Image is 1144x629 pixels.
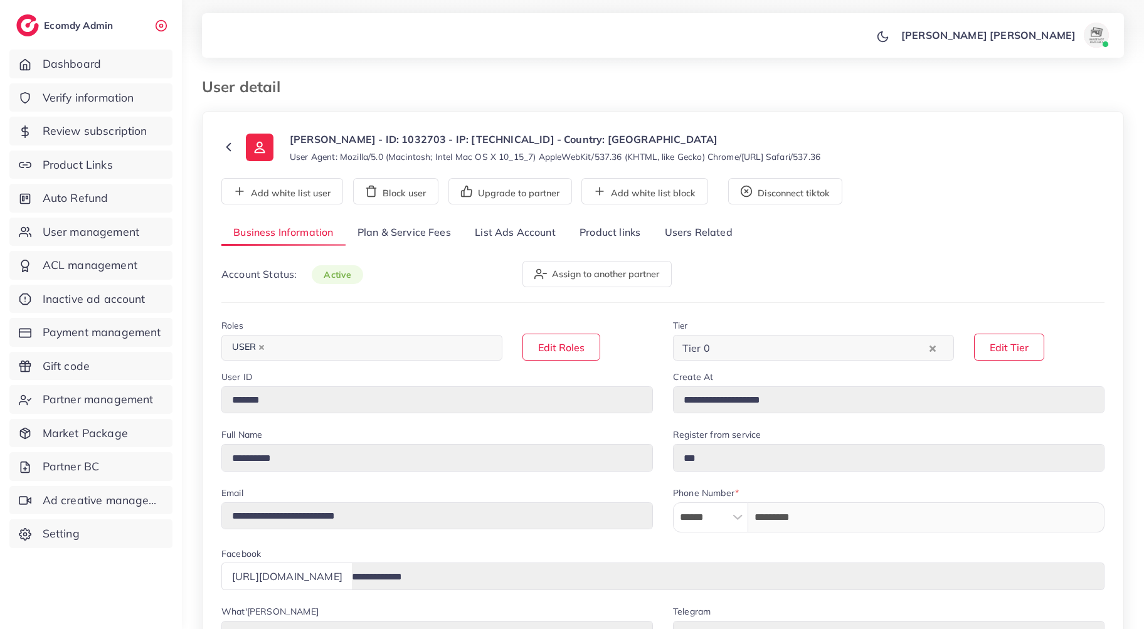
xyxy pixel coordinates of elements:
[9,117,172,145] a: Review subscription
[221,563,352,589] div: [URL][DOMAIN_NAME]
[522,334,600,361] button: Edit Roles
[43,224,139,240] span: User management
[894,23,1114,48] a: [PERSON_NAME] [PERSON_NAME]avatar
[221,487,243,499] label: Email
[9,285,172,314] a: Inactive ad account
[9,352,172,381] a: Gift code
[9,251,172,280] a: ACL management
[226,339,270,356] span: USER
[1084,23,1109,48] img: avatar
[581,178,708,204] button: Add white list block
[43,123,147,139] span: Review subscription
[652,219,744,246] a: Users Related
[9,184,172,213] a: Auto Refund
[43,425,128,441] span: Market Package
[43,526,80,542] span: Setting
[353,178,438,204] button: Block user
[221,219,346,246] a: Business Information
[290,132,820,147] p: [PERSON_NAME] - ID: 1032703 - IP: [TECHNICAL_ID] - Country: [GEOGRAPHIC_DATA]
[673,371,713,383] label: Create At
[673,605,711,618] label: Telegram
[221,371,252,383] label: User ID
[43,458,100,475] span: Partner BC
[9,419,172,448] a: Market Package
[16,14,116,36] a: logoEcomdy Admin
[9,385,172,414] a: Partner management
[974,334,1044,361] button: Edit Tier
[714,338,926,357] input: Search for option
[221,605,319,618] label: What'[PERSON_NAME]
[448,178,572,204] button: Upgrade to partner
[44,19,116,31] h2: Ecomdy Admin
[673,319,688,332] label: Tier
[246,134,273,161] img: ic-user-info.36bf1079.svg
[901,28,1076,43] p: [PERSON_NAME] [PERSON_NAME]
[258,344,265,351] button: Deselect USER
[221,335,502,361] div: Search for option
[43,190,109,206] span: Auto Refund
[9,151,172,179] a: Product Links
[312,265,363,284] span: active
[9,519,172,548] a: Setting
[221,267,363,282] p: Account Status:
[680,339,712,357] span: Tier 0
[16,14,39,36] img: logo
[43,257,137,273] span: ACL management
[43,56,101,72] span: Dashboard
[221,428,262,441] label: Full Name
[9,83,172,112] a: Verify information
[346,219,463,246] a: Plan & Service Fees
[221,178,343,204] button: Add white list user
[43,90,134,106] span: Verify information
[43,324,161,341] span: Payment management
[728,178,842,204] button: Disconnect tiktok
[43,291,146,307] span: Inactive ad account
[929,341,936,355] button: Clear Selected
[568,219,652,246] a: Product links
[202,78,290,96] h3: User detail
[43,391,154,408] span: Partner management
[221,319,243,332] label: Roles
[43,358,90,374] span: Gift code
[9,486,172,515] a: Ad creative management
[673,487,739,499] label: Phone Number
[9,218,172,246] a: User management
[43,492,163,509] span: Ad creative management
[9,452,172,481] a: Partner BC
[522,261,672,287] button: Assign to another partner
[9,50,172,78] a: Dashboard
[463,219,568,246] a: List Ads Account
[673,335,954,361] div: Search for option
[272,338,486,357] input: Search for option
[673,428,761,441] label: Register from service
[43,157,113,173] span: Product Links
[221,547,261,560] label: Facebook
[9,318,172,347] a: Payment management
[290,151,820,163] small: User Agent: Mozilla/5.0 (Macintosh; Intel Mac OS X 10_15_7) AppleWebKit/537.36 (KHTML, like Gecko...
